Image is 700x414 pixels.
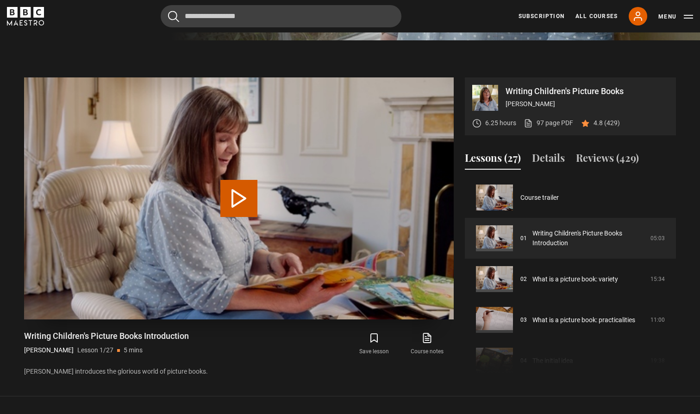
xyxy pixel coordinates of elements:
[465,150,521,170] button: Lessons (27)
[161,5,401,27] input: Search
[532,315,635,325] a: What is a picture book: practicalities
[348,331,400,357] button: Save lesson
[220,180,257,217] button: Play Lesson Writing Children's Picture Books Introduction
[575,12,618,20] a: All Courses
[594,118,620,128] p: 4.8 (429)
[168,11,179,22] button: Submit the search query
[520,193,559,203] a: Course trailer
[576,150,639,170] button: Reviews (429)
[24,345,74,355] p: [PERSON_NAME]
[532,150,565,170] button: Details
[77,345,113,355] p: Lesson 1/27
[401,331,454,357] a: Course notes
[506,99,669,109] p: [PERSON_NAME]
[124,345,143,355] p: 5 mins
[506,87,669,96] p: Writing Children's Picture Books
[24,367,454,376] p: [PERSON_NAME] introduces the glorious world of picture books.
[24,77,454,319] video-js: Video Player
[532,274,618,284] a: What is a picture book: variety
[485,118,516,128] p: 6.25 hours
[519,12,564,20] a: Subscription
[532,229,645,248] a: Writing Children's Picture Books Introduction
[7,7,44,25] svg: BBC Maestro
[24,331,189,342] h1: Writing Children's Picture Books Introduction
[658,12,693,21] button: Toggle navigation
[524,118,573,128] a: 97 page PDF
